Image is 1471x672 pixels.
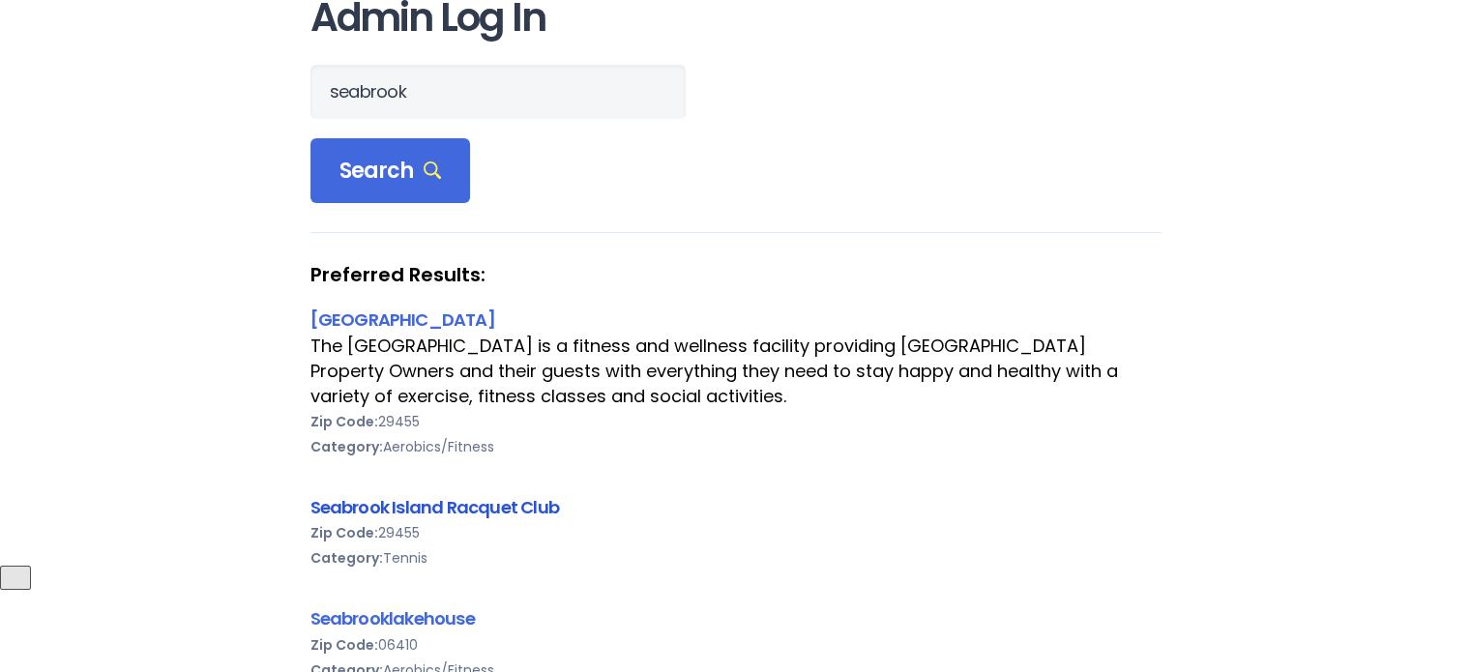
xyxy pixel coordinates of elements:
[310,605,1162,631] div: Seabrooklakehouse
[310,606,475,630] a: Seabrooklakehouse
[310,635,378,655] b: Zip Code:
[310,632,1162,657] div: 06410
